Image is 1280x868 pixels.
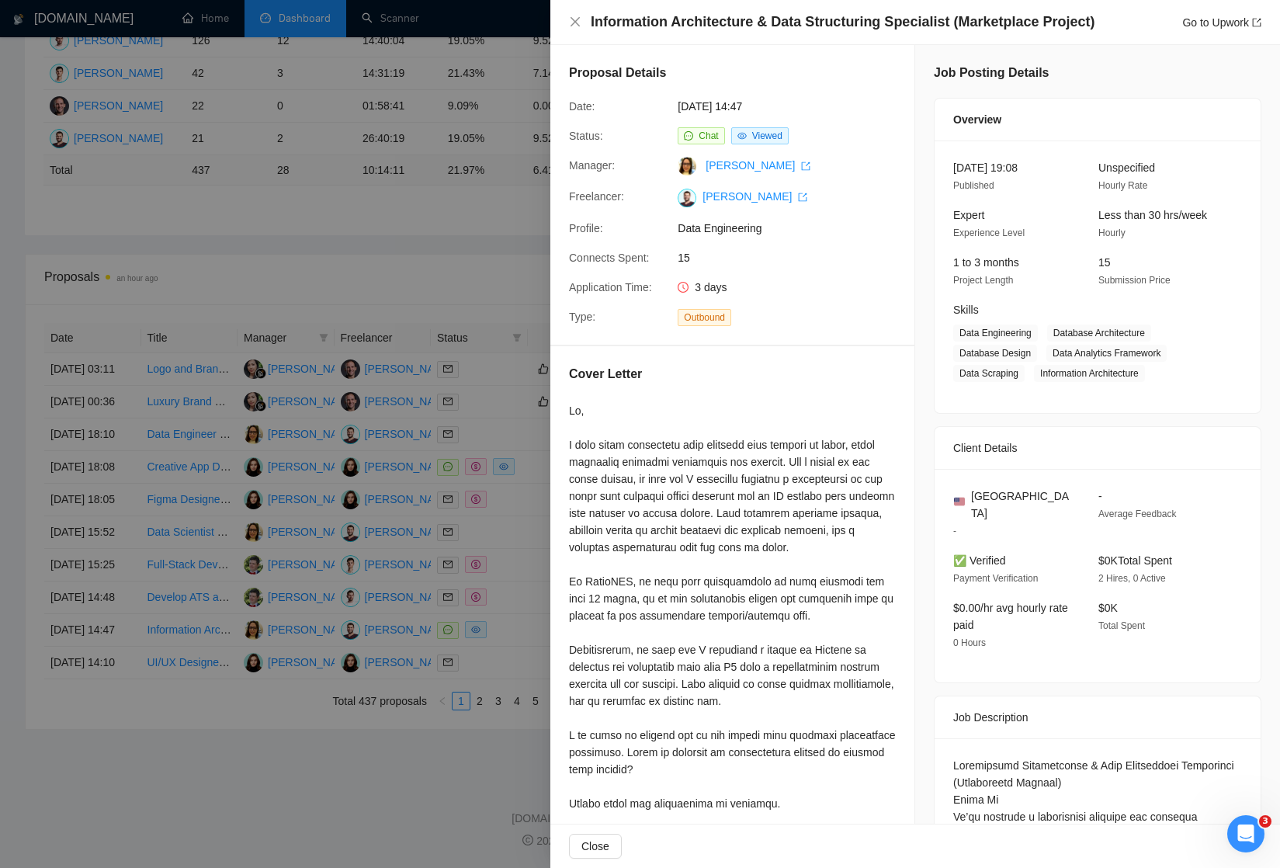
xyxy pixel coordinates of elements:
span: 15 [678,249,911,266]
span: Hourly Rate [1098,180,1147,191]
span: Close [581,838,609,855]
span: Database Architecture [1047,325,1151,342]
span: Payment Verification [953,573,1038,584]
span: clock-circle [678,282,689,293]
span: Project Length [953,275,1013,286]
span: Chat [699,130,718,141]
span: Expert [953,209,984,221]
span: export [1252,18,1261,27]
button: Close [569,834,622,859]
span: Overview [953,111,1001,128]
span: [DATE] 19:08 [953,161,1018,174]
img: c1neBMujn5zq0JbuWs4APJp435QzylNT11cuIx7t48-NSUABJOZgPTEtp20hpjdg5H [678,189,696,207]
span: Profile: [569,222,603,234]
span: Data Engineering [953,325,1038,342]
span: - [1098,490,1102,502]
a: [PERSON_NAME] export [706,159,810,172]
span: Published [953,180,994,191]
span: Outbound [678,309,731,326]
span: 0 Hours [953,637,986,648]
h5: Proposal Details [569,64,666,82]
span: Status: [569,130,603,142]
span: - [953,526,956,536]
span: [DATE] 14:47 [678,98,911,115]
span: [GEOGRAPHIC_DATA] [971,488,1074,522]
span: Data Analytics Framework [1046,345,1167,362]
span: message [684,131,693,141]
span: Data Engineering [678,220,911,237]
span: Viewed [752,130,782,141]
span: Data Scraping [953,365,1025,382]
span: Skills [953,304,979,316]
span: 3 days [695,281,727,293]
h5: Job Posting Details [934,64,1049,82]
span: $0.00/hr avg hourly rate paid [953,602,1068,631]
span: $0K Total Spent [1098,554,1172,567]
a: [PERSON_NAME] export [702,190,807,203]
span: ✅ Verified [953,554,1006,567]
span: 2 Hires, 0 Active [1098,573,1166,584]
img: 🇺🇸 [954,496,965,507]
span: Freelancer: [569,190,624,203]
button: Close [569,16,581,29]
span: Average Feedback [1098,509,1177,519]
span: Less than 30 hrs/week [1098,209,1207,221]
span: 1 to 3 months [953,256,1019,269]
span: $0K [1098,602,1118,614]
span: Database Design [953,345,1037,362]
span: export [798,193,807,202]
span: Application Time: [569,281,652,293]
span: close [569,16,581,28]
span: 15 [1098,256,1111,269]
a: Go to Upworkexport [1182,16,1261,29]
span: export [801,161,810,171]
span: Experience Level [953,227,1025,238]
span: Information Architecture [1034,365,1145,382]
span: Type: [569,311,595,323]
div: Client Details [953,427,1242,469]
span: Total Spent [1098,620,1145,631]
div: Job Description [953,696,1242,738]
span: Hourly [1098,227,1126,238]
span: 3 [1259,815,1271,828]
iframe: Intercom live chat [1227,815,1264,852]
span: eye [737,131,747,141]
h5: Cover Letter [569,365,642,384]
span: Date: [569,100,595,113]
span: Unspecified [1098,161,1155,174]
h4: Information Architecture & Data Structuring Specialist (Marketplace Project) [591,12,1094,32]
span: Submission Price [1098,275,1171,286]
span: Connects Spent: [569,252,650,264]
span: Manager: [569,159,615,172]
